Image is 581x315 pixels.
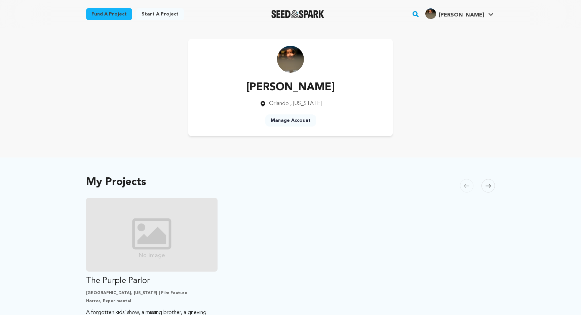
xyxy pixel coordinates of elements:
[269,101,289,106] span: Orlando
[424,7,495,19] a: Kyle F.'s Profile
[86,299,218,304] p: Horror, Experimental
[424,7,495,21] span: Kyle F.'s Profile
[265,114,316,127] a: Manage Account
[425,8,436,19] img: 3ddc8e209274f52f.jpg
[271,10,324,18] img: Seed&Spark Logo Dark Mode
[86,178,146,187] h2: My Projects
[271,10,324,18] a: Seed&Spark Homepage
[290,101,322,106] span: , [US_STATE]
[277,46,304,73] img: https://seedandspark-static.s3.us-east-2.amazonaws.com/images/User/002/321/783/medium/3ddc8e20927...
[86,8,132,20] a: Fund a project
[86,276,218,286] p: The Purple Parlor
[86,290,218,296] p: [GEOGRAPHIC_DATA], [US_STATE] | Film Feature
[439,12,484,18] span: [PERSON_NAME]
[136,8,184,20] a: Start a project
[425,8,484,19] div: Kyle F.'s Profile
[246,79,335,96] p: [PERSON_NAME]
